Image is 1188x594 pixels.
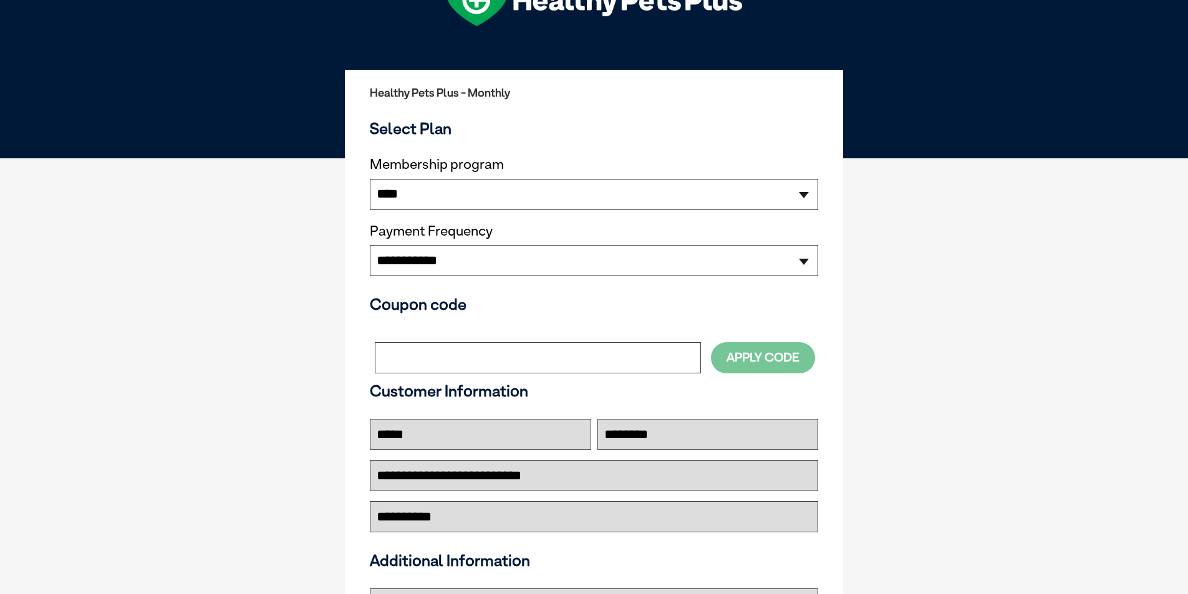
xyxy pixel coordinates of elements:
[370,156,818,173] label: Membership program
[711,342,815,373] button: Apply Code
[365,551,823,570] h3: Additional Information
[370,381,818,400] h3: Customer Information
[370,295,818,314] h3: Coupon code
[370,223,493,239] label: Payment Frequency
[370,119,818,138] h3: Select Plan
[370,87,818,99] h2: Healthy Pets Plus - Monthly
